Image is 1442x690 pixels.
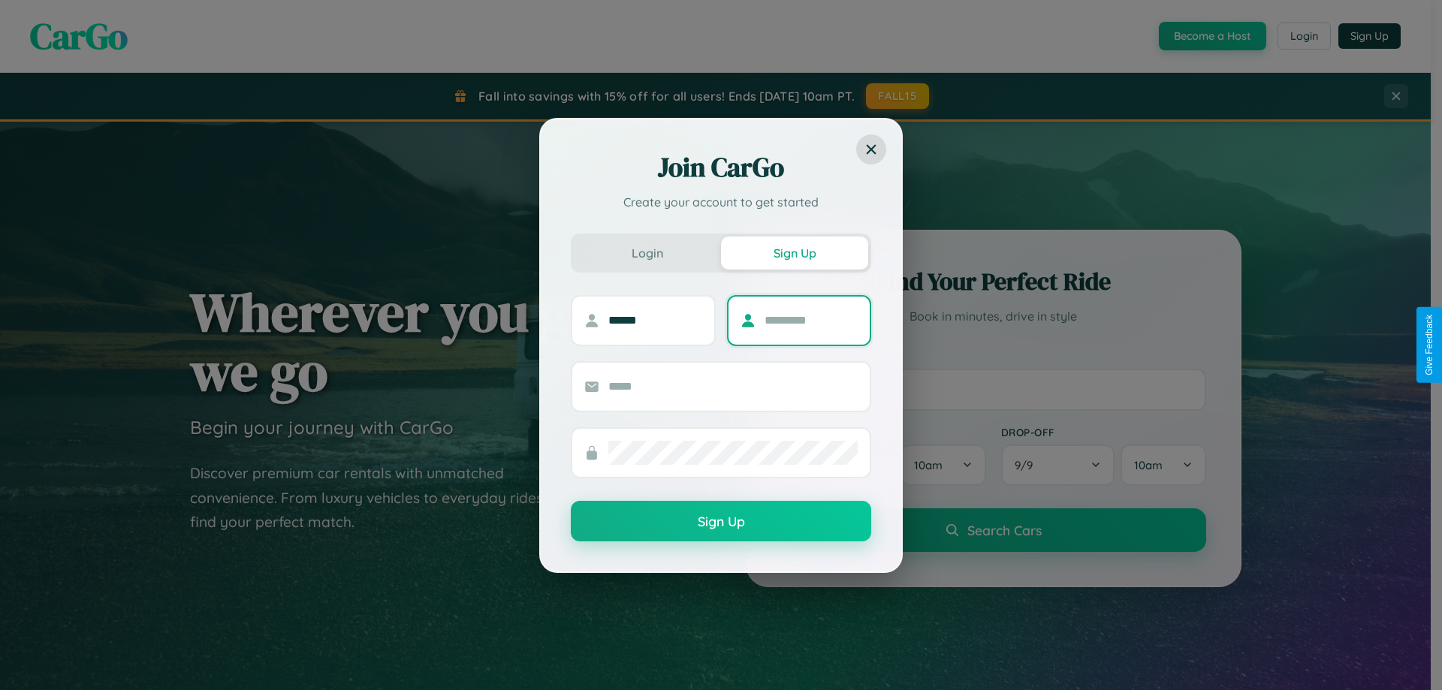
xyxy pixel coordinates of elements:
[571,149,871,185] h2: Join CarGo
[571,193,871,211] p: Create your account to get started
[1424,315,1434,375] div: Give Feedback
[721,237,868,270] button: Sign Up
[571,501,871,541] button: Sign Up
[574,237,721,270] button: Login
